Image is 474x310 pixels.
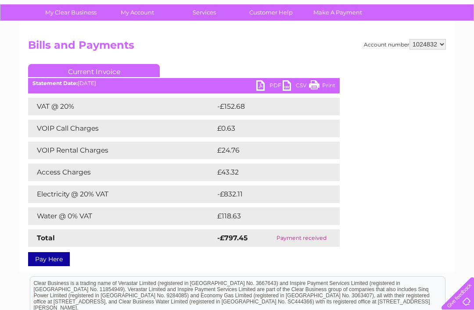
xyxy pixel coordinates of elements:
td: Electricity @ 20% VAT [28,185,215,203]
a: Energy [341,37,361,44]
div: Clear Business is a trading name of Verastar Limited (registered in [GEOGRAPHIC_DATA] No. 3667643... [30,5,445,43]
td: £0.63 [215,120,319,137]
img: logo.png [17,23,61,50]
div: [DATE] [28,80,340,86]
a: Water [320,37,336,44]
h2: Bills and Payments [28,39,446,56]
a: CSV [283,80,309,93]
td: VOIP Rental Charges [28,142,215,159]
td: VOIP Call Charges [28,120,215,137]
td: Access Charges [28,164,215,181]
a: Blog [398,37,410,44]
a: Make A Payment [302,4,374,21]
td: -£832.11 [215,185,324,203]
a: Current Invoice [28,64,160,77]
td: VAT @ 20% [28,98,215,115]
a: PDF [256,80,283,93]
a: Customer Help [235,4,307,21]
a: Pay Here [28,252,70,266]
strong: Total [37,234,55,242]
b: Statement Date: [32,80,78,86]
a: 0333 014 3131 [309,4,369,15]
td: -£152.68 [215,98,325,115]
a: Telecoms [366,37,392,44]
div: Account number [364,39,446,50]
a: My Account [101,4,174,21]
a: My Clear Business [35,4,107,21]
a: Services [168,4,241,21]
td: Payment received [264,229,340,247]
td: £24.76 [215,142,322,159]
a: Contact [416,37,437,44]
strong: -£797.45 [217,234,248,242]
td: Water @ 0% VAT [28,207,215,225]
td: £43.32 [215,164,322,181]
td: £118.63 [215,207,323,225]
a: Print [309,80,335,93]
a: Log out [445,37,466,44]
